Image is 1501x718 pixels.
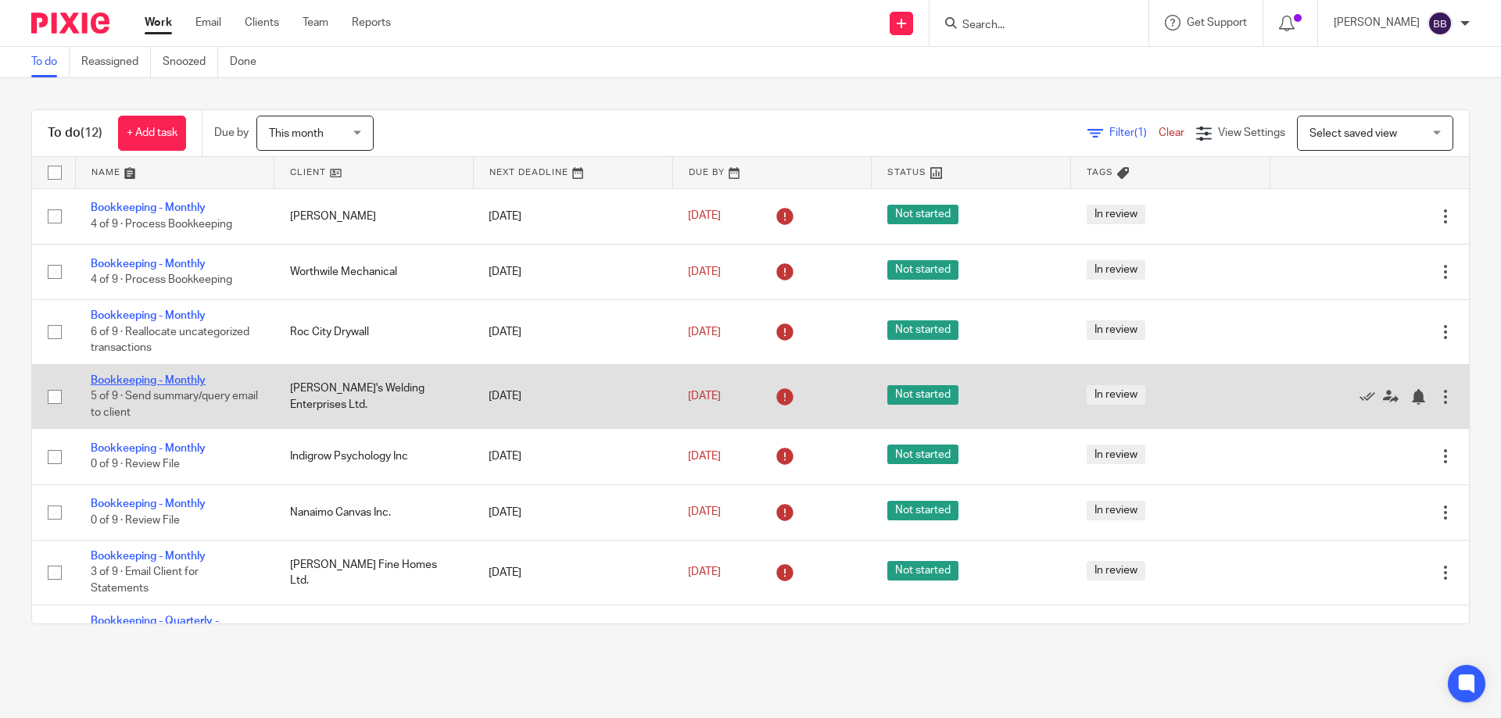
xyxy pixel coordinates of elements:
span: In review [1087,445,1145,464]
td: [DATE] [473,188,672,244]
span: This month [269,128,324,139]
a: Bookkeeping - Monthly [91,375,206,386]
span: 0 of 9 · Review File [91,515,180,526]
span: Get Support [1187,17,1247,28]
span: In review [1087,385,1145,405]
span: Not started [887,205,958,224]
td: Roc City Drywall [274,300,474,364]
img: svg%3E [1428,11,1453,36]
span: 6 of 9 · Reallocate uncategorized transactions [91,327,249,354]
td: Nanaimo Canvas Inc. [274,484,474,540]
span: [DATE] [688,567,721,578]
td: Redeye Enterprises [274,605,474,685]
span: 4 of 9 · Process Bookkeeping [91,219,232,230]
a: Bookkeeping - Monthly [91,259,206,270]
td: [DATE] [473,364,672,428]
span: (1) [1134,127,1147,138]
span: Select saved view [1309,128,1397,139]
span: [DATE] [688,507,721,518]
span: In review [1087,561,1145,580]
td: [DATE] [473,541,672,605]
p: Due by [214,125,249,141]
a: Bookkeeping - Quarterly - Calendar Year [91,616,219,642]
a: Bookkeeping - Monthly [91,551,206,562]
td: [DATE] [473,300,672,364]
a: Mark as done [1359,388,1383,404]
span: [DATE] [688,327,721,338]
a: Clear [1159,127,1184,138]
a: Snoozed [163,47,218,77]
span: [DATE] [688,266,721,277]
td: Worthwile Mechanical [274,244,474,299]
span: Tags [1087,168,1113,177]
a: Email [195,15,221,30]
span: Not started [887,561,958,580]
span: Not started [887,445,958,464]
a: Team [303,15,328,30]
a: + Add task [118,116,186,151]
td: [DATE] [473,429,672,484]
span: 3 of 9 · Email Client for Statements [91,567,199,595]
td: Indigrow Psychology Inc [274,429,474,484]
a: Bookkeeping - Monthly [91,202,206,213]
span: [DATE] [688,451,721,462]
td: [PERSON_NAME] [274,188,474,244]
a: Bookkeeping - Monthly [91,310,206,321]
td: [DATE] [473,244,672,299]
span: [DATE] [688,391,721,402]
a: Clients [245,15,279,30]
span: [DATE] [688,211,721,222]
input: Search [961,19,1102,33]
a: To do [31,47,70,77]
span: Not started [887,320,958,340]
span: Not started [887,260,958,280]
span: View Settings [1218,127,1285,138]
td: [DATE] [473,484,672,540]
span: In review [1087,205,1145,224]
span: 4 of 9 · Process Bookkeeping [91,274,232,285]
a: Bookkeeping - Monthly [91,498,206,509]
td: [PERSON_NAME]'s Welding Enterprises Ltd. [274,364,474,428]
h1: To do [48,125,102,141]
span: Not started [887,501,958,520]
img: Pixie [31,13,109,34]
span: 5 of 9 · Send summary/query email to client [91,391,258,418]
span: In review [1087,320,1145,340]
span: (12) [81,127,102,139]
span: Not started [887,385,958,405]
p: [PERSON_NAME] [1334,15,1420,30]
span: 0 of 9 · Review File [91,459,180,470]
a: Reports [352,15,391,30]
span: Filter [1109,127,1159,138]
a: Reassigned [81,47,151,77]
span: In review [1087,260,1145,280]
a: Done [230,47,268,77]
a: Work [145,15,172,30]
td: [PERSON_NAME] Fine Homes Ltd. [274,541,474,605]
span: In review [1087,501,1145,520]
a: Bookkeeping - Monthly [91,443,206,454]
td: [DATE] [473,605,672,685]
